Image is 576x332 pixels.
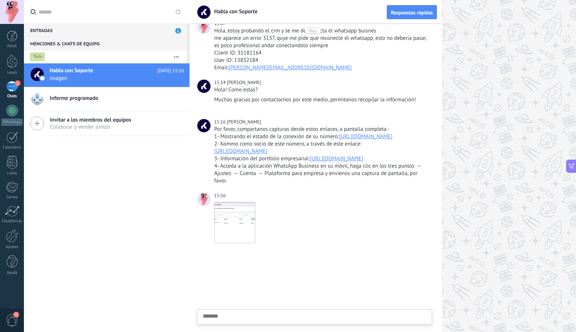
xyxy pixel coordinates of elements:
img: 74b6f0cb-d9c6-4257-9866-d457b0e79d03 [215,202,255,243]
div: Hola, estoy probando el crm y se me desconecta el whatsapp buisnes [214,27,431,35]
span: 1 [13,312,19,318]
div: Ajustes [1,245,23,249]
div: 4- Acceda a la aplicación WhatsApp Business en su móvil, haga clic en los tres puntos → Ajustes →... [214,162,431,185]
a: Informe programado [24,87,190,111]
span: 1 [175,28,181,34]
span: Informe programado [50,95,98,102]
div: Muchas gracias por contactarnos por este medio, permitanos recopilar la información! [214,96,431,104]
div: Ayuda [1,270,23,275]
div: Todo [30,52,45,61]
div: me aparece un error 3137, quye me pide que reconecte el whatsapp, esto no deberia pasar, es poco ... [214,35,431,49]
span: Manuel O. [227,119,261,125]
a: [URL][DOMAIN_NAME] [214,148,268,155]
div: Hoy [309,28,317,34]
span: 1 [15,80,21,86]
a: [URL][DOMAIN_NAME] [339,133,392,140]
span: Habla con Soporte [50,67,93,74]
div: Por favor, compartanos capturas desde estos enlaces, a pantalla completa - [214,126,431,133]
div: WhatsApp [1,119,22,126]
span: Manuel O. [197,119,211,132]
span: Invitar a los miembros del equipos [50,116,131,123]
div: 15:56 [214,192,227,199]
span: Alejandro Romero [197,193,211,206]
div: Menciones & Chats de equipo [24,37,187,50]
div: 15:14 [214,79,227,86]
div: Panel [1,44,23,49]
span: Colaborar y vender juntos [50,123,131,130]
div: 15:16 [214,118,227,126]
span: Manuel O. [227,79,261,85]
span: Alejandro Romero [197,21,211,34]
div: 2- Kommo como socio de este número, a través de este enlace: [214,140,431,148]
a: [PERSON_NAME][EMAIL_ADDRESS][DOMAIN_NAME] [229,64,351,71]
a: Habla con Soporte [DATE] 15:56 imagen [24,63,190,87]
div: Chats [1,94,23,99]
div: Hola! Como estas? [214,86,431,94]
div: Client ID: 35181164 [214,49,431,57]
div: Calendario [1,145,23,150]
div: 1- Mostrando el estado de la conexión de su número: [214,133,431,140]
button: Más [169,50,184,63]
a: [URL][DOMAIN_NAME] [310,155,363,162]
div: Email: [214,64,431,71]
span: Respuestas rápidas [391,10,433,15]
div: Entradas [24,24,187,37]
div: User ID: 13832184 [214,57,431,64]
span: Habla con Soporte [210,8,258,15]
div: Estadísticas [1,219,23,224]
button: Respuestas rápidas [387,5,437,19]
div: Correo [1,195,23,200]
div: Leads [1,70,23,75]
div: 3- Información del portfolio empresarial: [214,155,431,162]
span: Manuel O. [197,80,211,93]
div: Listas [1,171,23,176]
span: [DATE] 15:56 [158,67,184,74]
span: imagen [50,75,170,82]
